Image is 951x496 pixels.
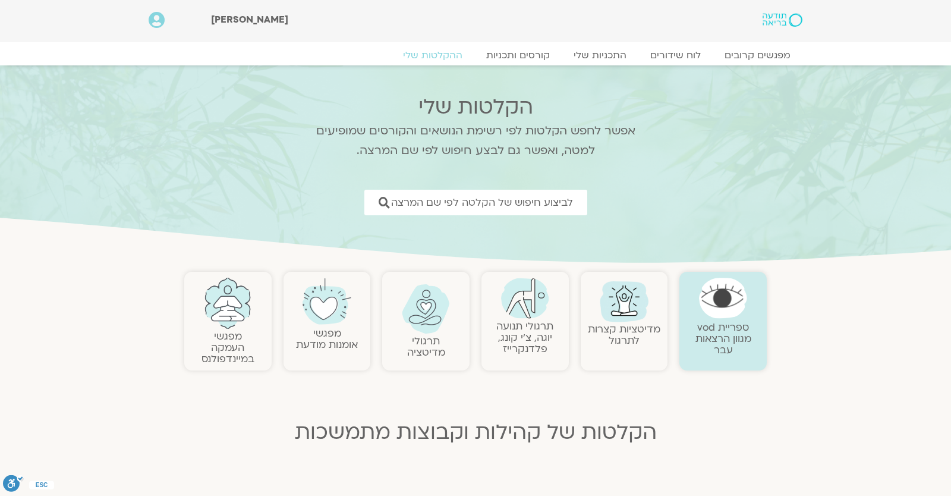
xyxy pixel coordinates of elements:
a: לביצוע חיפוש של הקלטה לפי שם המרצה [364,190,587,215]
h2: הקלטות שלי [300,95,651,119]
a: תרגולימדיטציה [407,334,445,359]
a: ההקלטות שלי [391,49,474,61]
a: התכניות שלי [562,49,638,61]
span: [PERSON_NAME] [211,13,288,26]
a: תרגולי תנועהיוגה, צ׳י קונג, פלדנקרייז [496,319,553,356]
a: קורסים ותכניות [474,49,562,61]
a: לוח שידורים [638,49,713,61]
span: לביצוע חיפוש של הקלטה לפי שם המרצה [391,197,573,208]
a: מדיטציות קצרות לתרגול [588,322,660,347]
p: אפשר לחפש הקלטות לפי רשימת הנושאים והקורסים שמופיעים למטה, ואפשר גם לבצע חיפוש לפי שם המרצה. [300,121,651,161]
a: ספריית vodמגוון הרצאות עבר [695,321,751,357]
a: מפגשים קרובים [713,49,802,61]
a: מפגשיאומנות מודעת [296,327,358,351]
a: מפגשיהעמקה במיינדפולנס [201,329,254,366]
nav: Menu [149,49,802,61]
h2: הקלטות של קהילות וקבוצות מתמשכות [184,420,767,444]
